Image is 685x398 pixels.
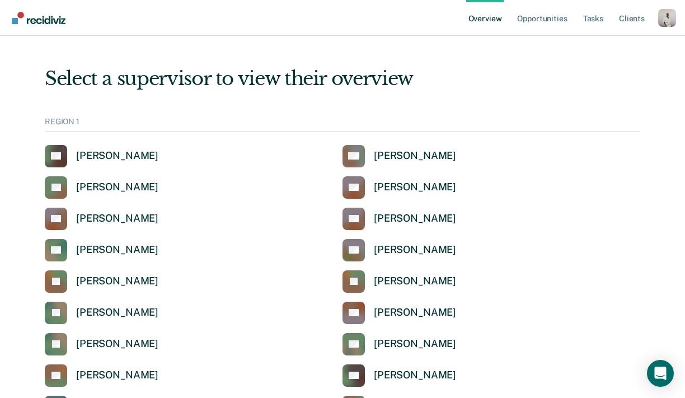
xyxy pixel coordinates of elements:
[342,364,456,387] a: [PERSON_NAME]
[76,275,158,288] div: [PERSON_NAME]
[374,306,456,319] div: [PERSON_NAME]
[374,369,456,382] div: [PERSON_NAME]
[76,369,158,382] div: [PERSON_NAME]
[76,306,158,319] div: [PERSON_NAME]
[342,270,456,293] a: [PERSON_NAME]
[374,212,456,225] div: [PERSON_NAME]
[658,9,676,27] button: Profile dropdown button
[374,275,456,288] div: [PERSON_NAME]
[45,176,158,199] a: [PERSON_NAME]
[45,364,158,387] a: [PERSON_NAME]
[342,333,456,355] a: [PERSON_NAME]
[342,145,456,167] a: [PERSON_NAME]
[76,244,158,256] div: [PERSON_NAME]
[76,149,158,162] div: [PERSON_NAME]
[76,338,158,350] div: [PERSON_NAME]
[342,239,456,261] a: [PERSON_NAME]
[647,360,674,387] div: Open Intercom Messenger
[45,208,158,230] a: [PERSON_NAME]
[45,270,158,293] a: [PERSON_NAME]
[12,12,65,24] img: Recidiviz
[45,302,158,324] a: [PERSON_NAME]
[45,239,158,261] a: [PERSON_NAME]
[45,117,640,132] div: REGION 1
[45,145,158,167] a: [PERSON_NAME]
[76,181,158,194] div: [PERSON_NAME]
[374,244,456,256] div: [PERSON_NAME]
[374,181,456,194] div: [PERSON_NAME]
[76,212,158,225] div: [PERSON_NAME]
[342,302,456,324] a: [PERSON_NAME]
[374,338,456,350] div: [PERSON_NAME]
[45,333,158,355] a: [PERSON_NAME]
[374,149,456,162] div: [PERSON_NAME]
[45,67,640,90] div: Select a supervisor to view their overview
[342,208,456,230] a: [PERSON_NAME]
[342,176,456,199] a: [PERSON_NAME]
